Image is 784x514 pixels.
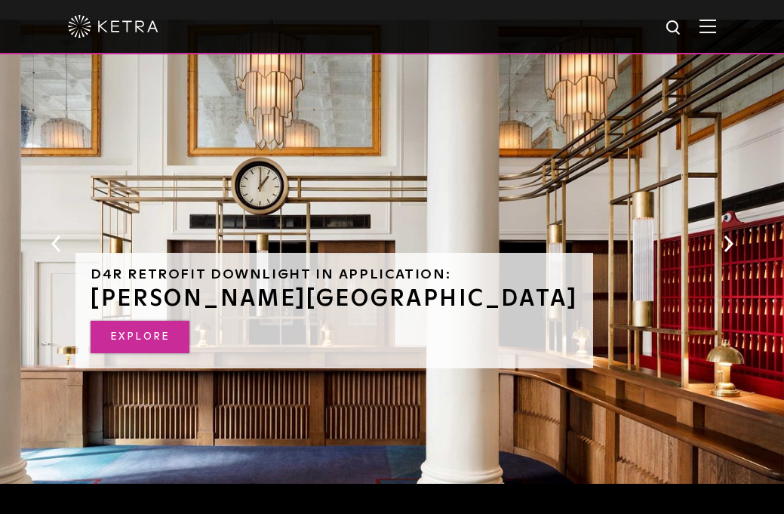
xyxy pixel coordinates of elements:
[91,321,189,353] a: EXPLORE
[68,15,158,38] img: ketra-logo-2019-white
[91,268,578,282] h6: D4R Retrofit Downlight in Application:
[721,234,736,254] button: Next
[699,19,716,33] img: Hamburger%20Nav.svg
[48,234,63,254] button: Previous
[91,288,578,310] h3: [PERSON_NAME][GEOGRAPHIC_DATA]
[665,19,684,38] img: search icon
